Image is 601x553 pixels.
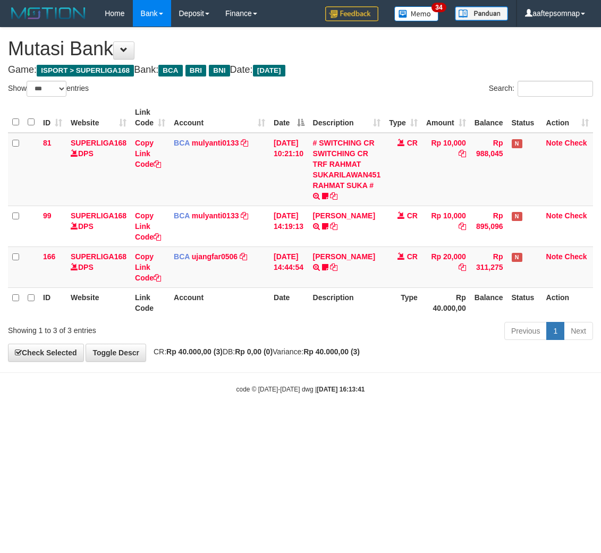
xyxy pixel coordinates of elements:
[66,206,131,246] td: DPS
[565,139,587,147] a: Check
[71,139,126,147] a: SUPERLIGA168
[8,5,89,21] img: MOTION_logo.png
[192,211,239,220] a: mulyanti0133
[422,133,470,206] td: Rp 10,000
[470,287,507,318] th: Balance
[8,344,84,362] a: Check Selected
[459,149,466,158] a: Copy Rp 10,000 to clipboard
[66,133,131,206] td: DPS
[131,287,170,318] th: Link Code
[158,65,182,76] span: BCA
[269,133,309,206] td: [DATE] 10:21:10
[27,81,66,97] select: Showentries
[422,206,470,246] td: Rp 10,000
[148,347,360,356] span: CR: DB: Variance:
[269,206,309,246] td: [DATE] 14:19:13
[459,222,466,231] a: Copy Rp 10,000 to clipboard
[170,103,269,133] th: Account: activate to sort column ascending
[66,287,131,318] th: Website
[135,252,161,282] a: Copy Link Code
[565,211,587,220] a: Check
[37,65,134,76] span: ISPORT > SUPERLIGA168
[253,65,285,76] span: [DATE]
[39,103,66,133] th: ID: activate to sort column ascending
[174,252,190,261] span: BCA
[43,252,55,261] span: 166
[135,211,161,241] a: Copy Link Code
[209,65,230,76] span: BNI
[269,287,309,318] th: Date
[8,321,242,336] div: Showing 1 to 3 of 3 entries
[512,139,522,148] span: Has Note
[71,252,126,261] a: SUPERLIGA168
[546,322,564,340] a: 1
[269,246,309,287] td: [DATE] 14:44:54
[317,386,365,393] strong: [DATE] 16:13:41
[39,287,66,318] th: ID
[330,263,337,271] a: Copy NOVEN ELING PRAYOG to clipboard
[66,246,131,287] td: DPS
[565,252,587,261] a: Check
[564,322,593,340] a: Next
[192,252,238,261] a: ujangfar0506
[394,6,439,21] img: Button%20Memo.svg
[470,103,507,133] th: Balance
[309,103,385,133] th: Description: activate to sort column ascending
[512,253,522,262] span: Has Note
[546,139,563,147] a: Note
[313,252,375,261] a: [PERSON_NAME]
[330,192,337,200] a: Copy # SWITCHING CR SWITCHING CR TRF RAHMAT SUKARILAWAN451 RAHMAT SUKA # to clipboard
[470,206,507,246] td: Rp 895,096
[86,344,146,362] a: Toggle Descr
[135,139,161,168] a: Copy Link Code
[518,81,593,97] input: Search:
[236,386,365,393] small: code © [DATE]-[DATE] dwg |
[269,103,309,133] th: Date: activate to sort column descending
[174,139,190,147] span: BCA
[166,347,223,356] strong: Rp 40.000,00 (3)
[8,65,593,75] h4: Game: Bank: Date:
[170,287,269,318] th: Account
[431,3,446,12] span: 34
[241,211,248,220] a: Copy mulyanti0133 to clipboard
[512,212,522,221] span: Has Note
[240,252,247,261] a: Copy ujangfar0506 to clipboard
[313,211,375,220] a: [PERSON_NAME]
[385,287,422,318] th: Type
[422,246,470,287] td: Rp 20,000
[470,133,507,206] td: Rp 988,045
[385,103,422,133] th: Type: activate to sort column ascending
[185,65,206,76] span: BRI
[455,6,508,21] img: panduan.png
[422,287,470,318] th: Rp 40.000,00
[192,139,239,147] a: mulyanti0133
[71,211,126,220] a: SUPERLIGA168
[504,322,547,340] a: Previous
[8,81,89,97] label: Show entries
[489,81,593,97] label: Search:
[422,103,470,133] th: Amount: activate to sort column ascending
[43,211,52,220] span: 99
[546,252,563,261] a: Note
[174,211,190,220] span: BCA
[66,103,131,133] th: Website: activate to sort column ascending
[235,347,273,356] strong: Rp 0,00 (0)
[407,139,418,147] span: CR
[507,287,542,318] th: Status
[407,252,418,261] span: CR
[313,139,381,190] a: # SWITCHING CR SWITCHING CR TRF RAHMAT SUKARILAWAN451 RAHMAT SUKA #
[131,103,170,133] th: Link Code: activate to sort column ascending
[241,139,248,147] a: Copy mulyanti0133 to clipboard
[303,347,360,356] strong: Rp 40.000,00 (3)
[546,211,563,220] a: Note
[407,211,418,220] span: CR
[542,287,593,318] th: Action
[459,263,466,271] a: Copy Rp 20,000 to clipboard
[43,139,52,147] span: 81
[542,103,593,133] th: Action: activate to sort column ascending
[8,38,593,59] h1: Mutasi Bank
[330,222,337,231] a: Copy MUHAMMAD REZA to clipboard
[470,246,507,287] td: Rp 311,275
[309,287,385,318] th: Description
[325,6,378,21] img: Feedback.jpg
